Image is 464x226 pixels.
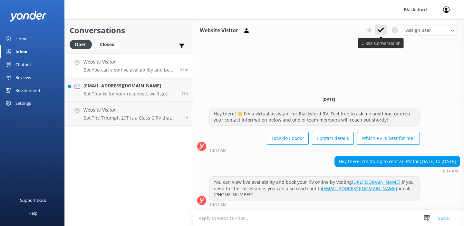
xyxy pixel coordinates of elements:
[95,40,120,49] div: Closed
[83,106,179,113] h4: Website Visitor
[15,97,31,110] div: Settings
[357,132,420,145] button: Which RV is best for me?
[83,67,175,73] p: Bot: You can view live availability and book your RV online by visiting [URL][DOMAIN_NAME]. If yo...
[65,102,193,126] a: Website VisitorBot:The Triumph 29T is a Class C RV that seats and sleeps 8 people. For booking an...
[406,27,431,34] span: Assign user
[181,91,188,96] span: Oct 07 2025 05:47pm (UTC -06:00) America/Chihuahua
[15,84,40,97] div: Recommend
[334,169,460,173] div: Oct 08 2025 10:14am (UTC -06:00) America/Chihuahua
[403,25,458,35] div: Assign User
[209,202,420,207] div: Oct 08 2025 10:14am (UTC -06:00) America/Chihuahua
[15,45,27,58] div: Inbox
[15,32,27,45] div: Home
[209,203,227,207] strong: 10:14 AM
[312,132,354,145] button: Contact details
[95,41,123,48] a: Closed
[322,185,397,192] a: [EMAIL_ADDRESS][DOMAIN_NAME]
[319,97,339,102] span: [DATE]
[83,115,179,121] p: Bot: The Triumph 29T is a Class C RV that seats and sleeps 8 people. For booking and availability...
[70,24,188,36] h2: Conversations
[352,179,402,185] a: [URL][DOMAIN_NAME].
[20,194,46,207] div: Support Docs
[65,53,193,77] a: Website VisitorBot:You can view live availability and book your RV online by visiting [URL][DOMAI...
[209,148,420,152] div: Oct 08 2025 10:14am (UTC -06:00) America/Chihuahua
[184,115,188,121] span: Oct 06 2025 04:33pm (UTC -06:00) America/Chihuahua
[83,91,176,97] p: Bot: Thanks for your response, we'll get back to you as soon as we can during opening hours.
[267,132,309,145] button: How do I book?
[209,149,227,152] strong: 10:14 AM
[10,11,47,22] img: yonder-white-logo.png
[15,71,31,84] div: Reviews
[200,26,238,35] h3: Website Visitor
[70,40,92,49] div: Open
[65,77,193,102] a: [EMAIL_ADDRESS][DOMAIN_NAME]Bot:Thanks for your response, we'll get back to you as soon as we can...
[28,207,37,220] div: Help
[210,177,420,200] div: You can view live availability and book your RV online by visiting If you need further assistance...
[15,58,31,71] div: Chatbot
[210,108,420,125] div: Hey there! 👋 I'm a virtual assistant for Blacksford RV. Feel free to ask me anything, or drop you...
[180,67,188,72] span: Oct 08 2025 10:14am (UTC -06:00) America/Chihuahua
[83,58,175,65] h4: Website Visitor
[70,41,95,48] a: Open
[441,169,458,173] strong: 10:14 AM
[335,156,460,167] div: Hey there, I’m trying to rent an RV for [DATE] to [DATE]
[83,82,176,89] h4: [EMAIL_ADDRESS][DOMAIN_NAME]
